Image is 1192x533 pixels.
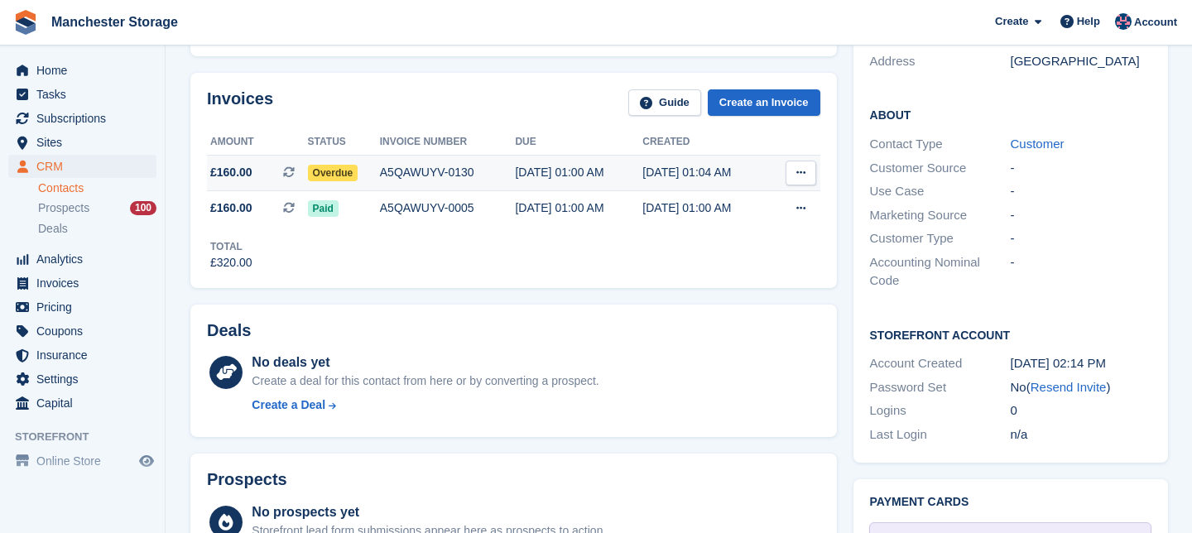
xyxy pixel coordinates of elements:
div: - [1011,206,1151,225]
a: Deals [38,220,156,238]
a: menu [8,247,156,271]
h2: Prospects [207,470,287,489]
span: Sites [36,131,136,154]
div: Account Created [870,354,1011,373]
div: Create a deal for this contact from here or by converting a prospect. [252,372,598,390]
span: Tasks [36,83,136,106]
span: Pricing [36,295,136,319]
div: [DATE] 01:00 AM [642,199,770,217]
span: CRM [36,155,136,178]
h2: Payment cards [870,496,1151,509]
th: Due [515,129,642,156]
span: Deals [38,221,68,237]
span: Storefront [15,429,165,445]
div: A5QAWUYV-0130 [380,164,516,181]
span: ( ) [1026,380,1111,394]
div: £320.00 [210,254,252,271]
th: Amount [207,129,308,156]
a: Guide [628,89,701,117]
div: [GEOGRAPHIC_DATA] [1011,52,1151,71]
a: Create an Invoice [708,89,820,117]
div: Customer Type [870,229,1011,248]
div: Total [210,239,252,254]
div: 0 [1011,401,1151,420]
a: Create a Deal [252,396,598,414]
a: menu [8,83,156,106]
div: No prospects yet [252,502,606,522]
img: stora-icon-8386f47178a22dfd0bd8f6a31ec36ba5ce8667c1dd55bd0f319d3a0aa187defe.svg [13,10,38,35]
a: menu [8,107,156,130]
th: Created [642,129,770,156]
a: menu [8,319,156,343]
a: menu [8,391,156,415]
div: Contact Type [870,135,1011,154]
div: Logins [870,401,1011,420]
a: Manchester Storage [45,8,185,36]
div: A5QAWUYV-0005 [380,199,516,217]
a: menu [8,295,156,319]
div: Last Login [870,425,1011,444]
span: Coupons [36,319,136,343]
span: Prospects [38,200,89,216]
a: Customer [1011,137,1065,151]
span: Help [1077,13,1100,30]
div: [DATE] 01:04 AM [642,164,770,181]
span: £160.00 [210,199,252,217]
span: Home [36,59,136,82]
span: Account [1134,14,1177,31]
span: Capital [36,391,136,415]
div: Address [870,52,1011,71]
div: Marketing Source [870,206,1011,225]
a: menu [8,59,156,82]
div: [DATE] 01:00 AM [515,199,642,217]
div: Customer Source [870,159,1011,178]
a: Resend Invite [1031,380,1107,394]
span: Online Store [36,449,136,473]
div: - [1011,253,1151,291]
div: - [1011,182,1151,201]
span: Create [995,13,1028,30]
h2: About [870,106,1151,122]
th: Status [308,129,380,156]
th: Invoice number [380,129,516,156]
span: £160.00 [210,164,252,181]
div: [DATE] 01:00 AM [515,164,642,181]
a: menu [8,131,156,154]
span: Paid [308,200,339,217]
div: Create a Deal [252,396,325,414]
span: Subscriptions [36,107,136,130]
a: menu [8,155,156,178]
h2: Deals [207,321,251,340]
div: Password Set [870,378,1011,397]
a: Contacts [38,180,156,196]
div: No deals yet [252,353,598,372]
span: Analytics [36,247,136,271]
span: Overdue [308,165,358,181]
a: menu [8,367,156,391]
a: menu [8,271,156,295]
div: Accounting Nominal Code [870,253,1011,291]
a: menu [8,343,156,367]
a: menu [8,449,156,473]
span: Insurance [36,343,136,367]
div: n/a [1011,425,1151,444]
span: Invoices [36,271,136,295]
div: 100 [130,201,156,215]
div: - [1011,159,1151,178]
div: - [1011,229,1151,248]
a: Preview store [137,451,156,471]
div: [DATE] 02:14 PM [1011,354,1151,373]
span: Settings [36,367,136,391]
div: No [1011,378,1151,397]
h2: Invoices [207,89,273,117]
h2: Storefront Account [870,326,1151,343]
a: Prospects 100 [38,199,156,217]
div: Use Case [870,182,1011,201]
